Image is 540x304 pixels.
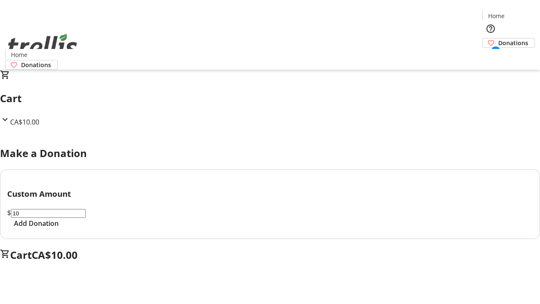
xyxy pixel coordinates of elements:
[14,218,59,228] span: Add Donation
[10,117,39,127] span: CA$10.00
[5,24,80,67] img: Orient E2E Organization J26inPw3DN's Logo
[7,218,65,228] button: Add Donation
[498,38,528,47] span: Donations
[32,248,78,262] span: CA$10.00
[482,38,535,48] a: Donations
[11,50,27,59] span: Home
[11,209,86,218] input: Donation Amount
[488,11,505,20] span: Home
[5,60,58,70] a: Donations
[7,208,11,217] span: $
[7,188,533,200] h3: Custom Amount
[482,20,499,37] button: Help
[483,11,510,20] a: Home
[482,48,499,65] button: Cart
[21,60,51,69] span: Donations
[5,50,32,59] a: Home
